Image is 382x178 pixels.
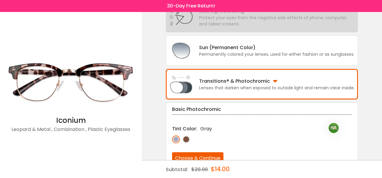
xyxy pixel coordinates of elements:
img: Leopard Iconium - Metal , Combination , Plastic Eyeglasses [3,47,139,115]
div: $14.00 [211,160,230,178]
div: Protect your eyes from the negative side effects of phone, computer, and tablet screens. [199,15,355,27]
div: Iconium [3,115,139,126]
div: Leopard & Metal , Combination , Plastic Eyeglasses [3,126,139,138]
